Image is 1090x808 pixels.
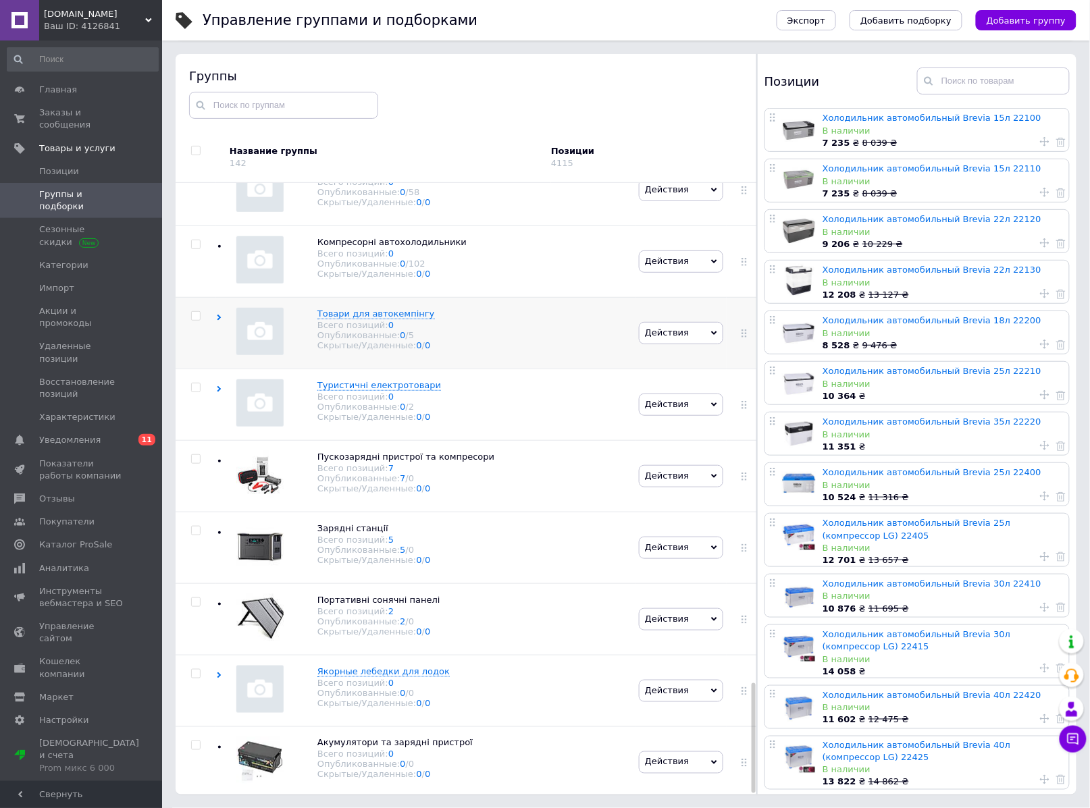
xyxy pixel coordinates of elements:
[823,239,850,249] b: 9 206
[1056,773,1066,785] a: Удалить товар
[388,749,394,759] a: 0
[409,759,414,770] div: 0
[39,691,74,703] span: Маркет
[400,402,405,412] a: 0
[917,68,1070,95] input: Поиск по товарам
[317,666,450,676] span: Якорные лебедки для лодок
[823,327,1062,340] div: В наличии
[823,378,1062,390] div: В наличии
[388,535,394,545] a: 5
[868,290,909,300] span: 13 127 ₴
[1056,490,1066,502] a: Удалить товар
[39,585,125,610] span: Инструменты вебмастера и SEO
[39,434,101,446] span: Уведомления
[823,125,1062,137] div: В наличии
[317,269,467,279] div: Скрытые/Удаленные:
[764,68,917,95] div: Позиции
[317,473,494,483] div: Опубликованные:
[409,616,414,626] div: 0
[417,698,422,708] a: 0
[850,10,962,30] button: Добавить подборку
[645,470,689,481] span: Действия
[409,402,414,412] div: 2
[317,738,473,748] span: Акумулятори та зарядні пристрої
[823,138,862,148] span: ₴
[645,757,689,767] span: Действия
[409,688,414,698] div: 0
[823,441,1062,453] div: ₴
[823,340,850,350] b: 8 528
[823,390,1062,402] div: ₴
[645,184,689,194] span: Действия
[317,678,450,688] div: Всего позиций:
[823,391,856,401] b: 10 364
[417,483,422,493] a: 0
[1056,186,1066,198] a: Удалить товар
[823,701,1062,713] div: В наличии
[203,12,477,28] h1: Управление группами и подборками
[645,256,689,266] span: Действия
[388,606,394,616] a: 2
[317,535,430,545] div: Всего позиций:
[317,759,473,770] div: Опубликованные:
[317,320,435,330] div: Всего позиций:
[425,197,430,207] a: 0
[236,737,284,784] img: Акумулятори та зарядні пристрої
[317,688,450,698] div: Опубликованные:
[823,176,1062,188] div: В наличии
[400,187,405,197] a: 0
[422,340,431,350] span: /
[823,603,868,614] span: ₴
[425,626,430,637] a: 0
[823,265,1041,275] a: Холодильник автомобильный Brevia 22л 22130
[39,714,88,726] span: Настройки
[823,138,850,148] b: 7 235
[317,555,430,565] div: Скрытые/Удаленные:
[823,518,1010,540] a: Холодильник автомобильный Brevia 25л (компрессор LG) 22405
[39,188,125,213] span: Группы и подборки
[551,145,666,157] div: Позиции
[317,402,441,412] div: Опубликованные:
[823,188,850,198] b: 7 235
[138,434,155,446] span: 11
[645,399,689,409] span: Действия
[823,163,1041,173] a: Холодильник автомобильный Brevia 15л 22110
[317,770,473,780] div: Скрытые/Удаленные:
[422,698,431,708] span: /
[417,412,422,422] a: 0
[417,269,422,279] a: 0
[422,483,431,493] span: /
[1056,551,1066,563] a: Удалить товар
[236,594,284,641] img: Портативні сонячні панелі
[317,308,435,319] span: Товари для автокемпінгу
[862,188,897,198] span: 8 039 ₴
[823,226,1062,238] div: В наличии
[400,545,405,555] a: 5
[425,412,430,422] a: 0
[406,759,415,770] span: /
[189,92,378,119] input: Поиск по группам
[422,269,431,279] span: /
[868,714,909,724] span: 12 475 ₴
[406,545,415,555] span: /
[777,10,836,30] button: Экспорт
[417,555,422,565] a: 0
[317,595,440,605] span: Портативні сонячні панелі
[823,467,1041,477] a: Холодильник автомобильный Brevia 25л 22400
[317,749,473,759] div: Всего позиций:
[317,237,467,247] span: Компресорні автохолодильники
[400,330,405,340] a: 0
[406,402,415,412] span: /
[976,10,1076,30] button: Добавить группу
[409,473,414,483] div: 0
[236,379,284,427] img: Туристичні електротовари
[409,187,420,197] div: 58
[823,714,856,724] b: 11 602
[425,770,430,780] a: 0
[1056,601,1066,614] a: Удалить товар
[551,158,573,168] div: 4115
[39,620,125,645] span: Управление сайтом
[39,282,74,294] span: Импорт
[317,392,441,402] div: Всего позиций:
[1056,338,1066,350] a: Удалить товар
